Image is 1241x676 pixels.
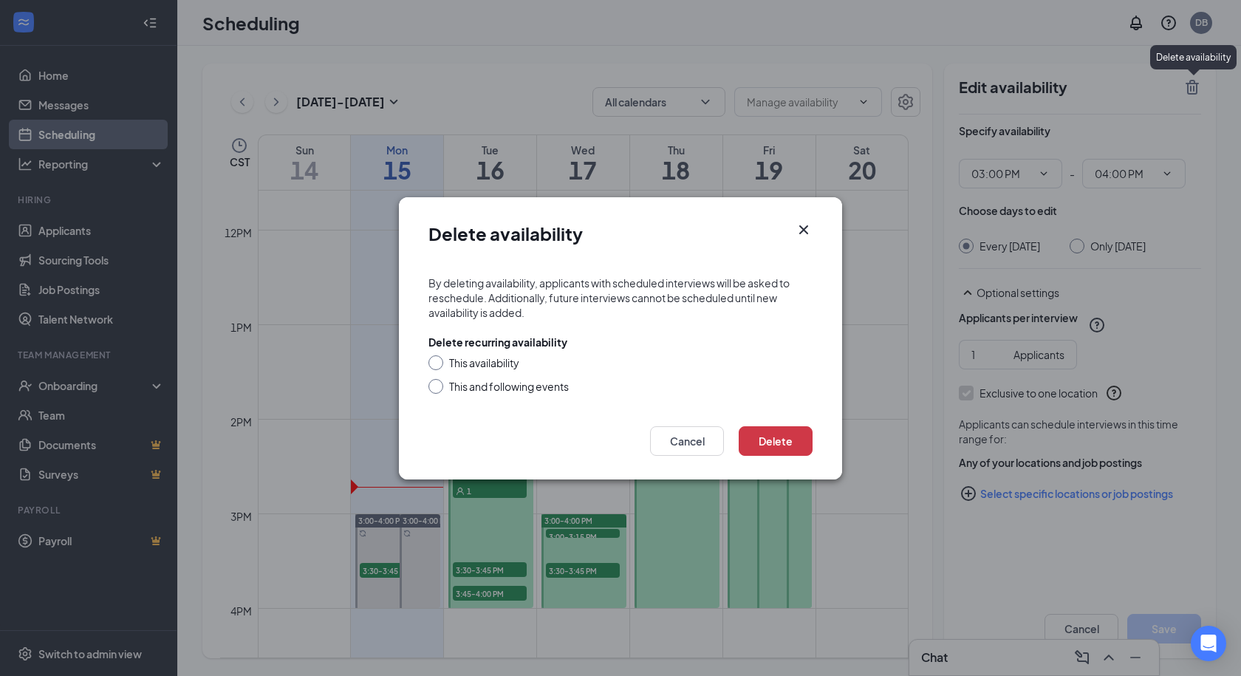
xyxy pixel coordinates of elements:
[449,355,519,370] div: This availability
[428,335,567,349] div: Delete recurring availability
[1191,626,1226,661] div: Open Intercom Messenger
[795,221,813,239] button: Close
[449,379,569,394] div: This and following events
[1150,45,1237,69] div: Delete availability
[650,426,724,456] button: Cancel
[428,221,583,246] h1: Delete availability
[795,221,813,239] svg: Cross
[739,426,813,456] button: Delete
[428,276,813,320] div: By deleting availability, applicants with scheduled interviews will be asked to reschedule. Addit...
